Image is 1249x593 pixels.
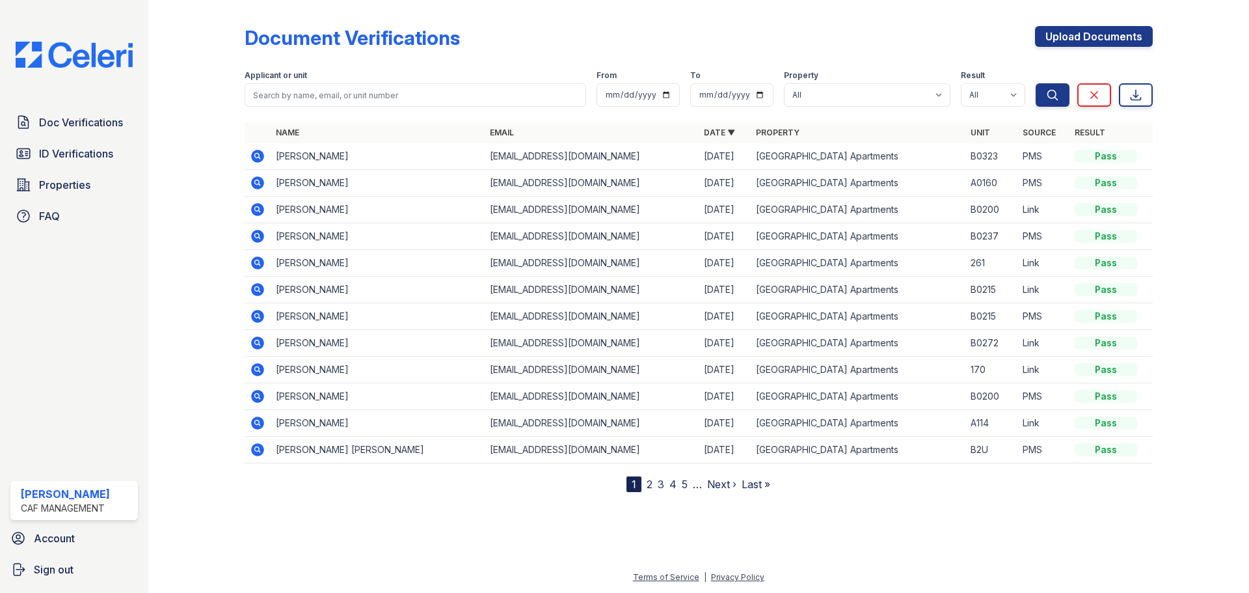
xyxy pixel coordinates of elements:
[271,437,485,463] td: [PERSON_NAME] [PERSON_NAME]
[1017,223,1069,250] td: PMS
[34,562,74,577] span: Sign out
[699,223,751,250] td: [DATE]
[742,478,770,491] a: Last »
[751,410,965,437] td: [GEOGRAPHIC_DATA] Apartments
[699,357,751,383] td: [DATE]
[245,70,307,81] label: Applicant or unit
[1075,128,1105,137] a: Result
[1017,330,1069,357] td: Link
[1075,417,1137,430] div: Pass
[1017,143,1069,170] td: PMS
[271,357,485,383] td: [PERSON_NAME]
[1075,203,1137,216] div: Pass
[711,572,764,582] a: Privacy Policy
[647,478,652,491] a: 2
[271,330,485,357] td: [PERSON_NAME]
[485,357,699,383] td: [EMAIL_ADDRESS][DOMAIN_NAME]
[965,143,1017,170] td: B0323
[1017,437,1069,463] td: PMS
[699,330,751,357] td: [DATE]
[965,303,1017,330] td: B0215
[751,330,965,357] td: [GEOGRAPHIC_DATA] Apartments
[1075,230,1137,243] div: Pass
[5,557,143,583] button: Sign out
[633,572,699,582] a: Terms of Service
[699,383,751,410] td: [DATE]
[965,277,1017,303] td: B0215
[699,410,751,437] td: [DATE]
[5,525,143,551] a: Account
[965,437,1017,463] td: B2U
[39,146,113,161] span: ID Verifications
[751,277,965,303] td: [GEOGRAPHIC_DATA] Apartments
[10,141,138,167] a: ID Verifications
[271,303,485,330] td: [PERSON_NAME]
[1075,363,1137,376] div: Pass
[751,383,965,410] td: [GEOGRAPHIC_DATA] Apartments
[699,437,751,463] td: [DATE]
[699,197,751,223] td: [DATE]
[751,170,965,197] td: [GEOGRAPHIC_DATA] Apartments
[271,197,485,223] td: [PERSON_NAME]
[693,476,702,492] span: …
[490,128,514,137] a: Email
[1017,197,1069,223] td: Link
[271,250,485,277] td: [PERSON_NAME]
[21,502,110,515] div: CAF Management
[751,357,965,383] td: [GEOGRAPHIC_DATA] Apartments
[485,170,699,197] td: [EMAIL_ADDRESS][DOMAIN_NAME]
[699,143,751,170] td: [DATE]
[965,197,1017,223] td: B0200
[21,486,110,502] div: [PERSON_NAME]
[1017,357,1069,383] td: Link
[597,70,617,81] label: From
[965,357,1017,383] td: 170
[699,277,751,303] td: [DATE]
[485,250,699,277] td: [EMAIL_ADDRESS][DOMAIN_NAME]
[1017,277,1069,303] td: Link
[965,383,1017,410] td: B0200
[658,478,664,491] a: 3
[485,197,699,223] td: [EMAIL_ADDRESS][DOMAIN_NAME]
[271,383,485,410] td: [PERSON_NAME]
[751,223,965,250] td: [GEOGRAPHIC_DATA] Apartments
[784,70,818,81] label: Property
[39,177,90,193] span: Properties
[751,437,965,463] td: [GEOGRAPHIC_DATA] Apartments
[690,70,701,81] label: To
[751,143,965,170] td: [GEOGRAPHIC_DATA] Apartments
[485,330,699,357] td: [EMAIL_ADDRESS][DOMAIN_NAME]
[756,128,799,137] a: Property
[707,478,736,491] a: Next ›
[245,83,586,107] input: Search by name, email, or unit number
[1017,170,1069,197] td: PMS
[699,170,751,197] td: [DATE]
[751,250,965,277] td: [GEOGRAPHIC_DATA] Apartments
[1075,283,1137,296] div: Pass
[1075,310,1137,323] div: Pass
[10,109,138,135] a: Doc Verifications
[276,128,299,137] a: Name
[626,476,641,492] div: 1
[1017,250,1069,277] td: Link
[1075,390,1137,403] div: Pass
[485,437,699,463] td: [EMAIL_ADDRESS][DOMAIN_NAME]
[699,303,751,330] td: [DATE]
[965,330,1017,357] td: B0272
[682,478,688,491] a: 5
[669,478,677,491] a: 4
[34,531,75,546] span: Account
[1075,337,1137,350] div: Pass
[1075,443,1137,456] div: Pass
[1017,410,1069,437] td: Link
[39,208,60,224] span: FAQ
[1035,26,1153,47] a: Upload Documents
[10,172,138,198] a: Properties
[961,70,985,81] label: Result
[271,170,485,197] td: [PERSON_NAME]
[271,223,485,250] td: [PERSON_NAME]
[39,115,123,130] span: Doc Verifications
[1075,150,1137,163] div: Pass
[485,383,699,410] td: [EMAIL_ADDRESS][DOMAIN_NAME]
[699,250,751,277] td: [DATE]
